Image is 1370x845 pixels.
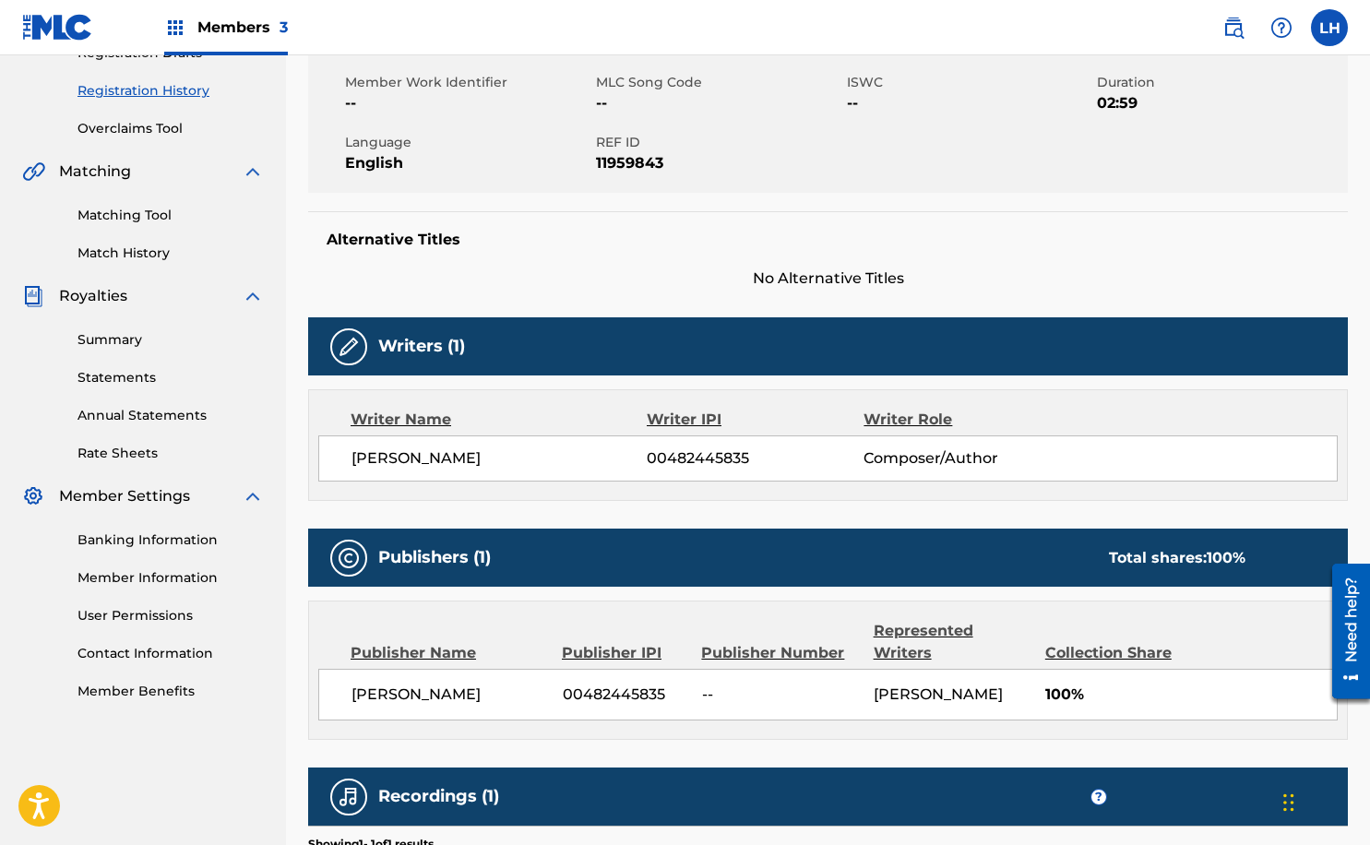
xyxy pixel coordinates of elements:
a: Rate Sheets [77,444,264,463]
img: Writers [338,336,360,358]
span: 00482445835 [647,447,864,470]
img: expand [242,285,264,307]
div: Drag [1283,775,1294,830]
iframe: Chat Widget [1278,756,1370,845]
span: 3 [280,18,288,36]
div: Publisher Name [351,642,548,664]
h5: Writers (1) [378,336,465,357]
span: 00482445835 [563,684,688,706]
span: MLC Song Code [596,73,842,92]
a: Annual Statements [77,406,264,425]
span: Duration [1097,73,1343,92]
span: -- [702,684,860,706]
span: 11959843 [596,152,842,174]
h5: Recordings (1) [378,786,499,807]
span: Language [345,133,591,152]
a: Matching Tool [77,206,264,225]
span: REF ID [596,133,842,152]
h5: Alternative Titles [327,231,1329,249]
span: ISWC [847,73,1093,92]
div: Writer Role [864,409,1061,431]
div: Collection Share [1045,642,1194,664]
span: No Alternative Titles [308,268,1348,290]
div: Help [1263,9,1300,46]
img: expand [242,161,264,183]
span: Matching [59,161,131,183]
span: Royalties [59,285,127,307]
img: MLC Logo [22,14,93,41]
div: User Menu [1311,9,1348,46]
a: Member Benefits [77,682,264,701]
span: [PERSON_NAME] [351,684,549,706]
div: Represented Writers [874,620,1031,664]
img: search [1222,17,1245,39]
img: Royalties [22,285,44,307]
a: Match History [77,244,264,263]
a: Statements [77,368,264,387]
a: Banking Information [77,530,264,550]
span: Members [197,17,288,38]
div: Publisher IPI [562,642,687,664]
img: Publishers [338,547,360,569]
a: Contact Information [77,644,264,663]
img: expand [242,485,264,507]
span: -- [847,92,1093,114]
img: Recordings [338,786,360,808]
span: Composer/Author [864,447,1061,470]
span: Member Work Identifier [345,73,591,92]
img: help [1270,17,1293,39]
span: 02:59 [1097,92,1343,114]
span: 100 % [1207,549,1245,566]
a: Member Information [77,568,264,588]
span: ? [1091,790,1106,804]
div: Writer IPI [647,409,864,431]
div: Publisher Number [701,642,859,664]
span: 100% [1045,684,1338,706]
a: Overclaims Tool [77,119,264,138]
span: -- [345,92,591,114]
h5: Publishers (1) [378,547,491,568]
a: User Permissions [77,606,264,625]
img: Matching [22,161,45,183]
span: English [345,152,591,174]
div: Writer Name [351,409,647,431]
span: Member Settings [59,485,190,507]
span: [PERSON_NAME] [874,685,1003,703]
span: -- [596,92,842,114]
a: Summary [77,330,264,350]
img: Top Rightsholders [164,17,186,39]
iframe: Resource Center [1318,556,1370,705]
a: Registration History [77,81,264,101]
a: Public Search [1215,9,1252,46]
span: [PERSON_NAME] [351,447,647,470]
img: Member Settings [22,485,44,507]
div: Total shares: [1109,547,1245,569]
